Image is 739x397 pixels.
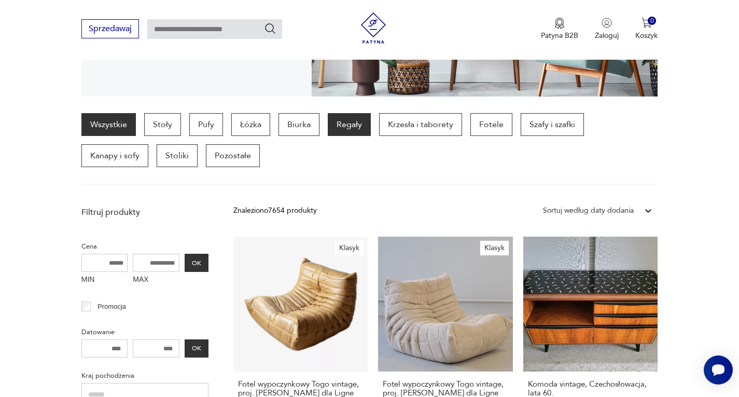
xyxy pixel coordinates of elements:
div: 0 [648,17,657,25]
a: Szafy i szafki [521,113,584,136]
button: Szukaj [264,22,276,35]
p: Filtruj produkty [81,207,208,218]
p: Promocja [97,301,126,312]
a: Pozostałe [206,144,260,167]
a: Kanapy i sofy [81,144,148,167]
a: Stoły [144,113,181,136]
a: Fotele [470,113,512,136]
a: Wszystkie [81,113,136,136]
div: Sortuj według daty dodania [543,205,634,216]
a: Sprzedawaj [81,26,139,33]
button: Sprzedawaj [81,19,139,38]
a: Biurka [278,113,319,136]
a: Ikona medaluPatyna B2B [541,18,578,40]
button: 0Koszyk [635,18,658,40]
img: Patyna - sklep z meblami i dekoracjami vintage [358,12,389,44]
iframe: Smartsupp widget button [704,355,733,385]
button: Zaloguj [595,18,619,40]
img: Ikona koszyka [642,18,652,28]
p: Koszyk [635,31,658,40]
img: Ikona medalu [554,18,565,29]
label: MIN [81,272,128,289]
img: Ikonka użytkownika [602,18,612,28]
p: Cena [81,241,208,252]
label: MAX [133,272,179,289]
button: Patyna B2B [541,18,578,40]
p: Datowanie [81,326,208,338]
a: Pufy [189,113,223,136]
p: Zaloguj [595,31,619,40]
a: Łóżka [231,113,270,136]
p: Kraj pochodzenia [81,370,208,381]
a: Krzesła i taborety [379,113,462,136]
a: Regały [328,113,371,136]
button: OK [185,339,208,358]
p: Patyna B2B [541,31,578,40]
a: Stoliki [157,144,198,167]
div: Znaleziono 7654 produkty [233,205,317,216]
button: OK [185,254,208,272]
